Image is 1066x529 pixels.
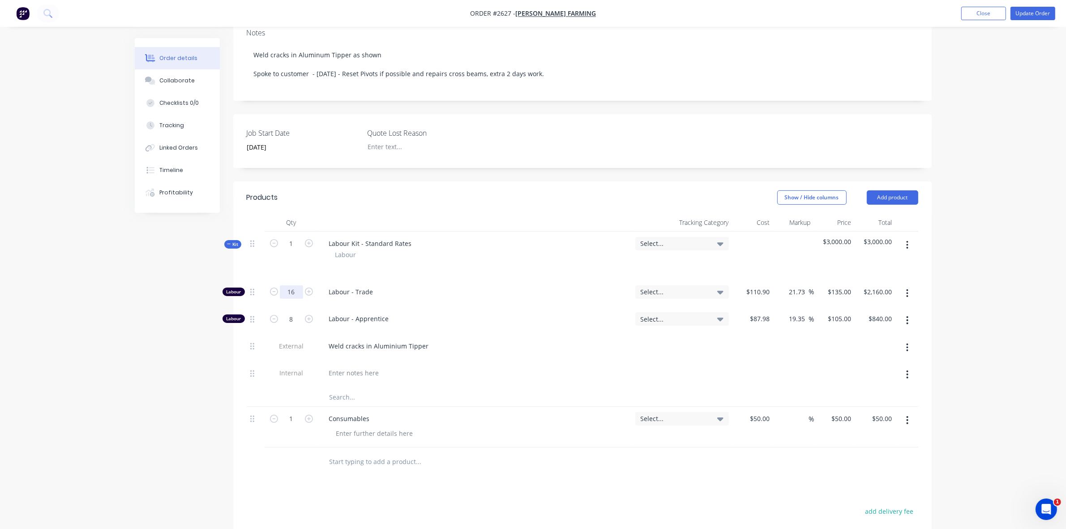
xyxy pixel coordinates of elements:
[470,9,515,18] span: Order #2627 -
[223,314,245,323] div: Labour
[135,69,220,92] button: Collaborate
[268,368,315,378] span: Internal
[641,414,708,423] span: Select...
[247,128,359,138] label: Job Start Date
[814,214,855,232] div: Price
[247,41,918,87] div: Weld cracks in Aluminum Tipper as shown Spoke to customer - [DATE] - Reset Pivots if possible and...
[861,505,918,517] button: add delivery fee
[159,166,183,174] div: Timeline
[329,314,628,323] span: Labour - Apprentice
[135,159,220,181] button: Timeline
[818,237,851,246] span: $3,000.00
[335,250,356,259] span: Labour
[322,237,419,250] div: Labour Kit - Standard Rates
[265,214,318,232] div: Qty
[135,92,220,114] button: Checklists 0/0
[1010,7,1055,20] button: Update Order
[809,414,814,424] span: %
[1036,499,1057,520] iframe: Intercom live chat
[159,54,197,62] div: Order details
[135,181,220,204] button: Profitability
[855,214,895,232] div: Total
[135,47,220,69] button: Order details
[159,144,198,152] div: Linked Orders
[732,214,773,232] div: Cost
[240,141,352,154] input: Enter date
[641,239,708,248] span: Select...
[809,314,814,324] span: %
[329,287,628,297] span: Labour - Trade
[632,214,732,232] div: Tracking Category
[867,190,918,205] button: Add product
[322,412,377,425] div: Consumables
[247,192,278,203] div: Products
[515,9,596,18] a: [PERSON_NAME] Farming
[641,314,708,324] span: Select...
[329,388,508,406] input: Search...
[223,288,245,296] div: Labour
[159,189,193,197] div: Profitability
[224,240,241,249] div: Kit
[16,7,30,20] img: Factory
[809,287,814,297] span: %
[1054,499,1061,506] span: 1
[961,7,1006,20] button: Close
[247,29,918,37] div: Notes
[159,99,199,107] div: Checklists 0/0
[367,128,479,138] label: Quote Lost Reason
[135,114,220,137] button: Tracking
[268,341,315,351] span: External
[329,453,508,471] input: Start typing to add a product...
[773,214,814,232] div: Markup
[777,190,847,205] button: Show / Hide columns
[135,137,220,159] button: Linked Orders
[858,237,892,246] span: $3,000.00
[641,287,708,297] span: Select...
[159,121,184,129] div: Tracking
[227,241,239,248] span: Kit
[159,77,195,85] div: Collaborate
[322,340,436,353] div: Weld cracks in Aluminium Tipper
